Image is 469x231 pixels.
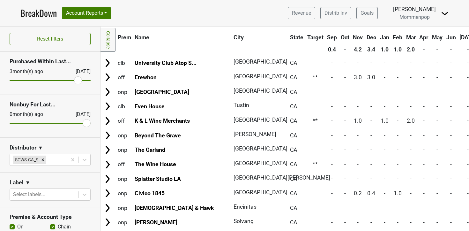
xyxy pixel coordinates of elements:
[290,60,297,66] span: CA
[367,190,375,196] span: 0.4
[410,132,412,139] span: -
[384,161,385,167] span: -
[103,203,112,213] img: Arrow right
[290,205,297,211] span: CA
[116,172,133,186] td: onp
[234,88,287,94] span: [GEOGRAPHIC_DATA]
[10,144,36,151] h3: Distributor
[467,118,469,124] span: -
[384,132,385,139] span: -
[10,68,60,75] div: 3 month(s) ago
[356,7,378,19] a: Goals
[357,205,359,211] span: -
[331,118,333,124] span: -
[325,32,339,43] th: Sep: activate to sort column ascending
[436,60,438,66] span: -
[331,219,333,226] span: -
[365,32,378,43] th: Dec: activate to sort column ascending
[234,174,330,181] span: [GEOGRAPHIC_DATA][PERSON_NAME]
[290,89,297,95] span: CA
[436,205,438,211] span: -
[436,147,438,153] span: -
[70,111,91,118] div: [DATE]
[290,176,297,182] span: CA
[116,158,133,171] td: off
[116,85,133,99] td: onp
[62,7,111,19] button: Account Reports
[38,144,43,152] span: ▼
[116,187,133,200] td: onp
[234,58,287,65] span: [GEOGRAPHIC_DATA]
[418,32,430,43] th: Apr: activate to sort column ascending
[135,103,165,110] a: Even House
[103,218,112,227] img: Arrow right
[384,219,385,226] span: -
[391,32,404,43] th: Feb: activate to sort column ascending
[384,74,385,81] span: -
[410,205,412,211] span: -
[116,99,133,113] td: clb
[384,89,385,95] span: -
[116,114,133,128] td: off
[423,176,425,182] span: -
[397,161,398,167] span: -
[397,132,398,139] span: -
[118,34,131,41] span: Prem
[378,32,391,43] th: Jan: activate to sort column ascending
[394,190,402,196] span: 1.0
[423,205,425,211] span: -
[423,118,425,124] span: -
[234,218,254,224] span: Solvang
[450,132,452,139] span: -
[397,60,398,66] span: -
[467,147,469,153] span: -
[357,219,359,226] span: -
[436,74,438,81] span: -
[397,176,398,182] span: -
[410,89,412,95] span: -
[20,6,57,20] a: BreakDown
[306,32,325,43] th: Target: activate to sort column ascending
[384,190,385,196] span: -
[135,161,176,167] a: The Wine House
[232,32,285,43] th: City: activate to sort column ascending
[344,132,346,139] span: -
[423,74,425,81] span: -
[423,161,425,167] span: -
[467,176,469,182] span: -
[135,118,190,124] a: K & L Wine Merchants
[357,103,359,110] span: -
[325,44,339,55] th: 0.4
[370,60,372,66] span: -
[135,132,181,139] a: Beyond The Grave
[430,32,444,43] th: May: activate to sort column ascending
[234,189,287,196] span: [GEOGRAPHIC_DATA]
[450,103,452,110] span: -
[10,214,91,220] h3: Premise & Account Type
[135,89,189,95] a: [GEOGRAPHIC_DATA]
[397,219,398,226] span: -
[17,223,24,231] label: On
[384,205,385,211] span: -
[290,74,297,81] span: CA
[405,44,417,55] th: 2.0
[423,219,425,226] span: -
[339,32,351,43] th: Oct: activate to sort column ascending
[397,118,398,124] span: -
[354,118,362,124] span: 1.0
[410,219,412,226] span: -
[410,161,412,167] span: -
[450,118,452,124] span: -
[423,147,425,153] span: -
[135,176,181,182] a: Splatter Studio LA
[436,161,438,167] span: -
[367,74,375,81] span: 3.0
[290,118,297,124] span: CA
[441,10,449,17] img: Dropdown Menu
[234,131,276,137] span: [PERSON_NAME]
[352,44,365,55] th: 4.2
[381,118,389,124] span: 1.0
[450,190,452,196] span: -
[467,205,469,211] span: -
[331,176,333,182] span: -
